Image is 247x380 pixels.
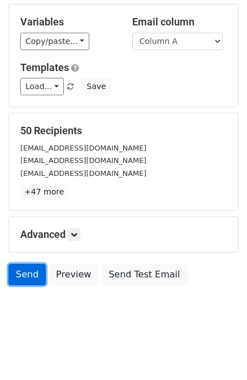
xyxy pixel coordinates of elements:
[8,264,46,285] a: Send
[101,264,187,285] a: Send Test Email
[20,61,69,73] a: Templates
[20,16,115,28] h5: Variables
[20,156,146,165] small: [EMAIL_ADDRESS][DOMAIN_NAME]
[20,169,146,178] small: [EMAIL_ADDRESS][DOMAIN_NAME]
[190,326,247,380] div: Виджет чата
[20,78,64,95] a: Load...
[132,16,227,28] h5: Email column
[81,78,111,95] button: Save
[49,264,98,285] a: Preview
[190,326,247,380] iframe: Chat Widget
[20,125,227,137] h5: 50 Recipients
[20,185,68,199] a: +47 more
[20,144,146,152] small: [EMAIL_ADDRESS][DOMAIN_NAME]
[20,228,227,241] h5: Advanced
[20,33,89,50] a: Copy/paste...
